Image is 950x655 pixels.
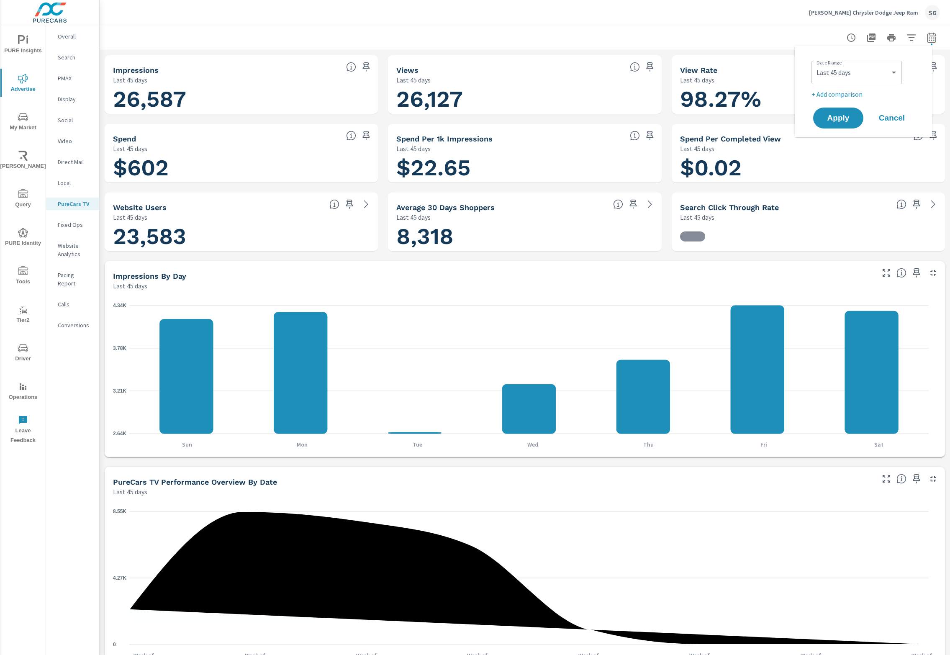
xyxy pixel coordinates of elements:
[58,137,92,145] p: Video
[359,129,373,142] span: Save this to your personalized report
[113,642,116,647] text: 0
[680,212,714,222] p: Last 45 days
[58,116,92,124] p: Social
[680,134,781,143] h5: Spend Per Completed View
[910,472,923,485] span: Save this to your personalized report
[3,305,43,325] span: Tier2
[3,35,43,56] span: PURE Insights
[46,51,99,64] div: Search
[3,151,43,171] span: [PERSON_NAME]
[346,62,356,72] span: Number of times your connected TV ad was presented to a user. [Source: This data is provided by t...
[113,85,370,113] h1: 26,587
[46,269,99,290] div: Pacing Report
[58,300,92,308] p: Calls
[3,266,43,287] span: Tools
[113,303,126,308] text: 4.34K
[910,266,923,280] span: Save this to your personalized report
[634,440,663,449] p: Thu
[518,440,547,449] p: Wed
[396,85,653,113] h1: 26,127
[3,415,43,445] span: Leave Feedback
[346,131,356,141] span: Cost of your connected TV ad campaigns. [Source: This data is provided by the video advertising p...
[113,509,126,514] text: 8.55K
[46,239,99,260] div: Website Analytics
[875,114,909,122] span: Cancel
[46,319,99,331] div: Conversions
[396,144,431,154] p: Last 45 days
[58,271,92,288] p: Pacing Report
[896,474,906,484] span: Understand PureCars TV performance data over time and see how metrics compare to each other over ...
[3,382,43,402] span: Operations
[46,298,99,311] div: Calls
[113,487,147,497] p: Last 45 days
[396,66,419,74] h5: Views
[58,158,92,166] p: Direct Mail
[113,431,126,437] text: 2.64K
[46,30,99,43] div: Overall
[113,75,147,85] p: Last 45 days
[113,478,277,486] h5: PureCars TV Performance Overview By Date
[113,134,136,143] h5: Spend
[643,129,657,142] span: Save this to your personalized report
[403,440,432,449] p: Tue
[58,241,92,258] p: Website Analytics
[396,212,431,222] p: Last 45 days
[58,53,92,62] p: Search
[630,62,640,72] span: Number of times your connected TV ad was viewed completely by a user. [Source: This data is provi...
[113,281,147,291] p: Last 45 days
[58,74,92,82] p: PMAX
[3,74,43,94] span: Advertise
[46,156,99,168] div: Direct Mail
[867,108,917,128] button: Cancel
[910,198,923,211] span: Save this to your personalized report
[46,198,99,210] div: PureCars TV
[58,32,92,41] p: Overall
[643,60,657,74] span: Save this to your personalized report
[925,5,940,20] div: SG
[113,212,147,222] p: Last 45 days
[680,66,717,74] h5: View Rate
[113,222,370,251] h1: 23,583
[113,345,126,351] text: 3.78K
[113,575,126,581] text: 4.27K
[396,154,653,182] h1: $22.65
[680,154,937,182] h1: $0.02
[626,198,640,211] span: Save this to your personalized report
[396,75,431,85] p: Last 45 days
[927,60,940,74] span: Save this to your personalized report
[113,144,147,154] p: Last 45 days
[896,199,906,209] span: Percentage of users who viewed your campaigns who clicked through to your website. For example, i...
[46,114,99,126] div: Social
[343,198,356,211] span: Save this to your personalized report
[809,9,918,16] p: [PERSON_NAME] Chrysler Dodge Jeep Ram
[880,266,893,280] button: Make Fullscreen
[883,29,900,46] button: Print Report
[749,440,778,449] p: Fri
[3,343,43,364] span: Driver
[172,440,202,449] p: Sun
[46,93,99,105] div: Display
[927,129,940,142] span: Save this to your personalized report
[58,179,92,187] p: Local
[880,472,893,485] button: Make Fullscreen
[813,108,863,128] button: Apply
[0,25,46,449] div: nav menu
[46,177,99,189] div: Local
[680,144,714,154] p: Last 45 days
[58,221,92,229] p: Fixed Ops
[58,321,92,329] p: Conversions
[927,472,940,485] button: Minimize Widget
[896,268,906,278] span: The number of impressions, broken down by the day of the week they occurred.
[113,154,370,182] h1: $602
[113,272,186,280] h5: Impressions by Day
[396,222,653,251] h1: 8,318
[864,440,894,449] p: Sat
[46,135,99,147] div: Video
[359,198,373,211] a: See more details in report
[3,112,43,133] span: My Market
[58,95,92,103] p: Display
[396,203,495,212] h5: Average 30 Days Shoppers
[3,228,43,248] span: PURE Identity
[863,29,880,46] button: "Export Report to PDF"
[58,200,92,208] p: PureCars TV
